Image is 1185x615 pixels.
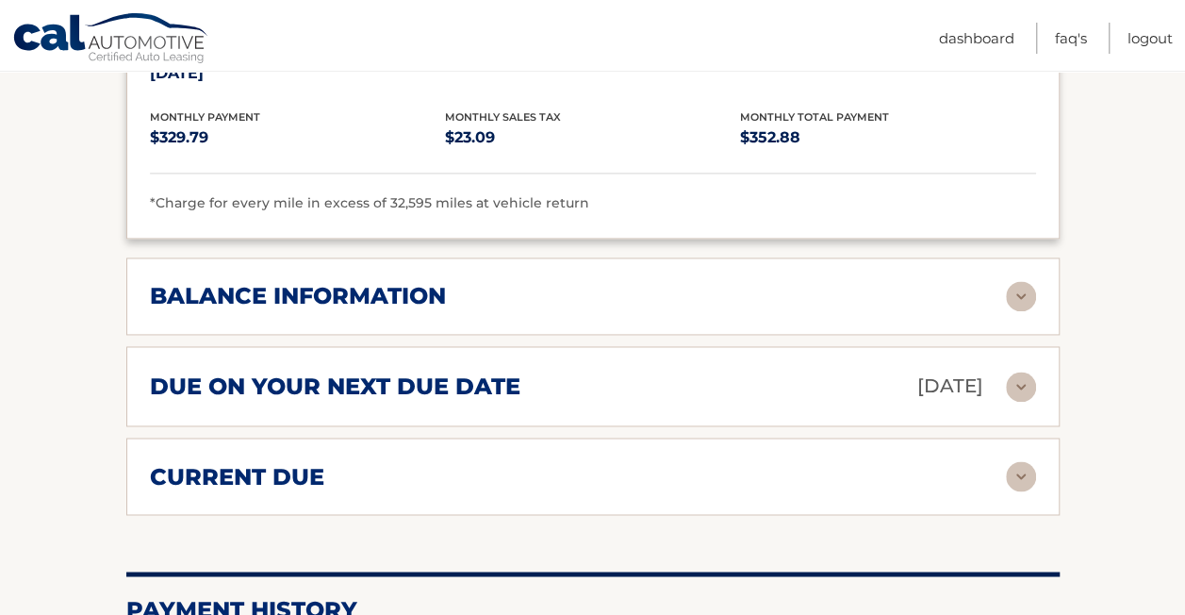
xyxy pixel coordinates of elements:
[917,370,983,403] p: [DATE]
[740,125,1035,151] p: $352.88
[939,23,1014,54] a: Dashboard
[150,462,324,490] h2: current due
[1006,281,1036,311] img: accordion-rest.svg
[445,125,740,151] p: $23.09
[1006,372,1036,402] img: accordion-rest.svg
[150,373,520,401] h2: due on your next due date
[150,194,589,211] span: *Charge for every mile in excess of 32,595 miles at vehicle return
[150,125,445,151] p: $329.79
[150,282,446,310] h2: balance information
[150,60,445,87] p: [DATE]
[445,110,561,124] span: Monthly Sales Tax
[150,110,260,124] span: Monthly Payment
[1006,461,1036,491] img: accordion-rest.svg
[1055,23,1087,54] a: FAQ's
[12,12,210,67] a: Cal Automotive
[1127,23,1173,54] a: Logout
[740,110,889,124] span: Monthly Total Payment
